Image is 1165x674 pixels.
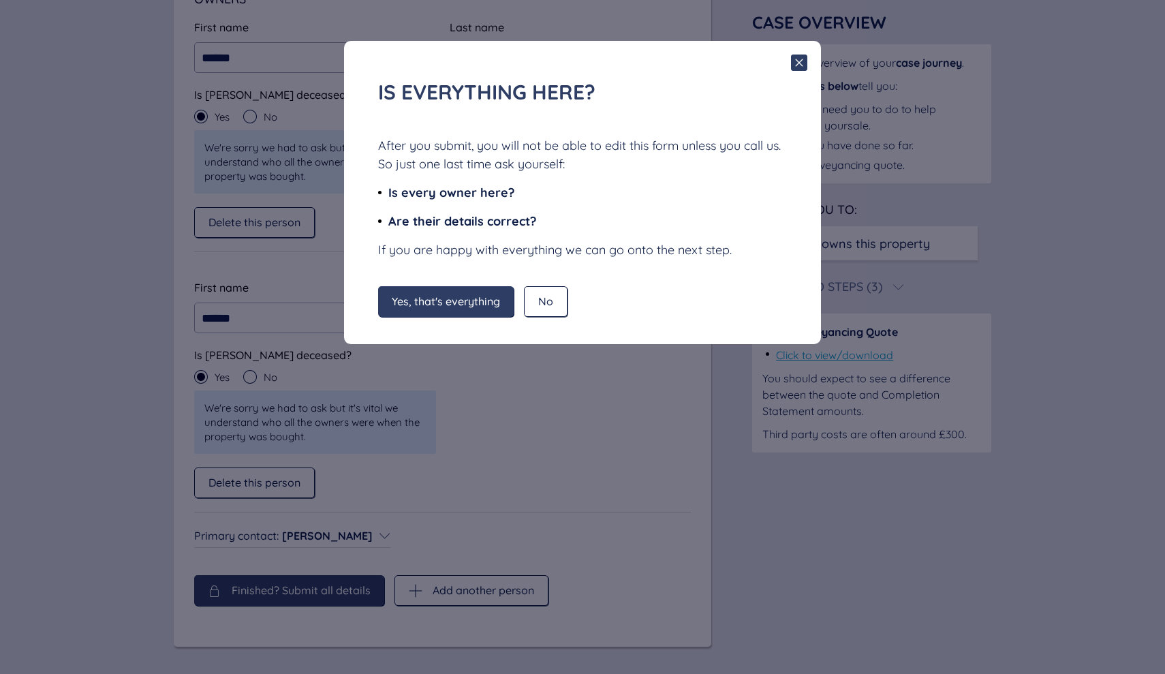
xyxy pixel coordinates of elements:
[388,185,514,200] span: Is every owner here?
[388,213,536,229] span: Are their details correct?
[378,241,787,259] div: If you are happy with everything we can go onto the next step.
[378,79,595,105] span: Is everything here?
[392,295,500,307] span: Yes, that's everything
[378,136,787,173] div: After you submit, you will not be able to edit this form unless you call us. So just one last tim...
[538,295,553,307] span: No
